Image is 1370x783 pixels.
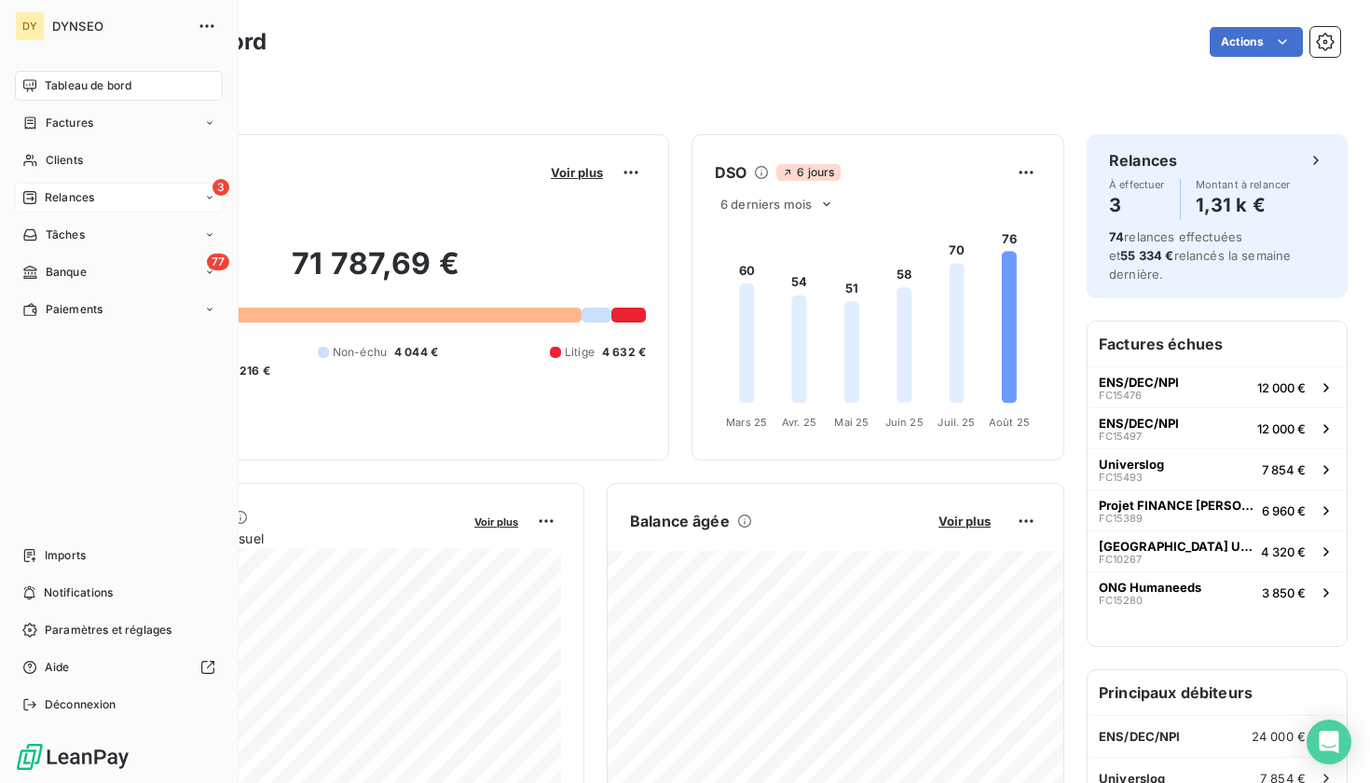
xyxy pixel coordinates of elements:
[15,145,223,175] a: Clients
[1088,489,1347,530] button: Projet FINANCE [PERSON_NAME]FC153896 960 €
[1099,431,1142,442] span: FC15497
[45,696,116,713] span: Déconnexion
[46,264,87,281] span: Banque
[1257,421,1306,436] span: 12 000 €
[1088,448,1347,489] button: UniverslogFC154937 854 €
[933,513,996,529] button: Voir plus
[989,416,1030,429] tspan: Août 25
[1196,179,1291,190] span: Montant à relancer
[545,164,609,181] button: Voir plus
[1109,229,1291,282] span: relances effectuées et relancés la semaine dernière.
[474,515,518,529] span: Voir plus
[15,11,45,41] div: DY
[1099,390,1142,401] span: FC15476
[45,547,86,564] span: Imports
[782,416,816,429] tspan: Avr. 25
[1099,472,1143,483] span: FC15493
[1120,248,1173,263] span: 55 334 €
[938,514,991,529] span: Voir plus
[1099,729,1181,744] span: ENS/DEC/NPI
[1099,595,1143,606] span: FC15280
[1262,462,1306,477] span: 7 854 €
[15,541,223,570] a: Imports
[15,220,223,250] a: Tâches
[565,344,595,361] span: Litige
[15,257,223,287] a: 77Banque
[45,622,171,639] span: Paramètres et réglages
[1088,670,1347,715] h6: Principaux débiteurs
[1262,503,1306,518] span: 6 960 €
[46,227,85,243] span: Tâches
[938,416,975,429] tspan: Juil. 25
[212,179,229,196] span: 3
[1109,229,1124,244] span: 74
[720,197,812,212] span: 6 derniers mois
[1109,149,1177,172] h6: Relances
[1109,179,1165,190] span: À effectuer
[551,165,603,180] span: Voir plus
[394,344,438,361] span: 4 044 €
[1109,190,1165,220] h4: 3
[726,416,767,429] tspan: Mars 25
[1088,571,1347,612] button: ONG HumaneedsFC152803 850 €
[1099,498,1254,513] span: Projet FINANCE [PERSON_NAME]
[15,652,223,682] a: Aide
[46,152,83,169] span: Clients
[15,615,223,645] a: Paramètres et réglages
[1088,407,1347,448] button: ENS/DEC/NPIFC1549712 000 €
[1262,585,1306,600] span: 3 850 €
[15,71,223,101] a: Tableau de bord
[1099,513,1143,524] span: FC15389
[1088,322,1347,366] h6: Factures échues
[885,416,924,429] tspan: Juin 25
[1257,380,1306,395] span: 12 000 €
[15,295,223,324] a: Paiements
[1261,544,1306,559] span: 4 320 €
[44,584,113,601] span: Notifications
[1099,554,1142,565] span: FC10267
[469,513,524,529] button: Voir plus
[52,19,186,34] span: DYNSEO
[1307,720,1351,764] div: Open Intercom Messenger
[15,742,130,772] img: Logo LeanPay
[207,254,229,270] span: 77
[45,659,70,676] span: Aide
[630,510,730,532] h6: Balance âgée
[1099,457,1164,472] span: Universlog
[15,108,223,138] a: Factures
[333,344,387,361] span: Non-échu
[46,115,93,131] span: Factures
[105,245,646,301] h2: 71 787,69 €
[834,416,869,429] tspan: Mai 25
[715,161,747,184] h6: DSO
[46,301,103,318] span: Paiements
[776,164,840,181] span: 6 jours
[234,363,270,379] span: -216 €
[1099,416,1179,431] span: ENS/DEC/NPI
[45,189,94,206] span: Relances
[602,344,646,361] span: 4 632 €
[1088,530,1347,571] button: [GEOGRAPHIC_DATA] UPECFC102674 320 €
[1088,366,1347,407] button: ENS/DEC/NPIFC1547612 000 €
[1252,729,1306,744] span: 24 000 €
[15,183,223,213] a: 3Relances
[1099,539,1254,554] span: [GEOGRAPHIC_DATA] UPEC
[105,529,461,548] span: Chiffre d'affaires mensuel
[1099,375,1179,390] span: ENS/DEC/NPI
[1099,580,1201,595] span: ONG Humaneeds
[1210,27,1303,57] button: Actions
[1196,190,1291,220] h4: 1,31 k €
[45,77,131,94] span: Tableau de bord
